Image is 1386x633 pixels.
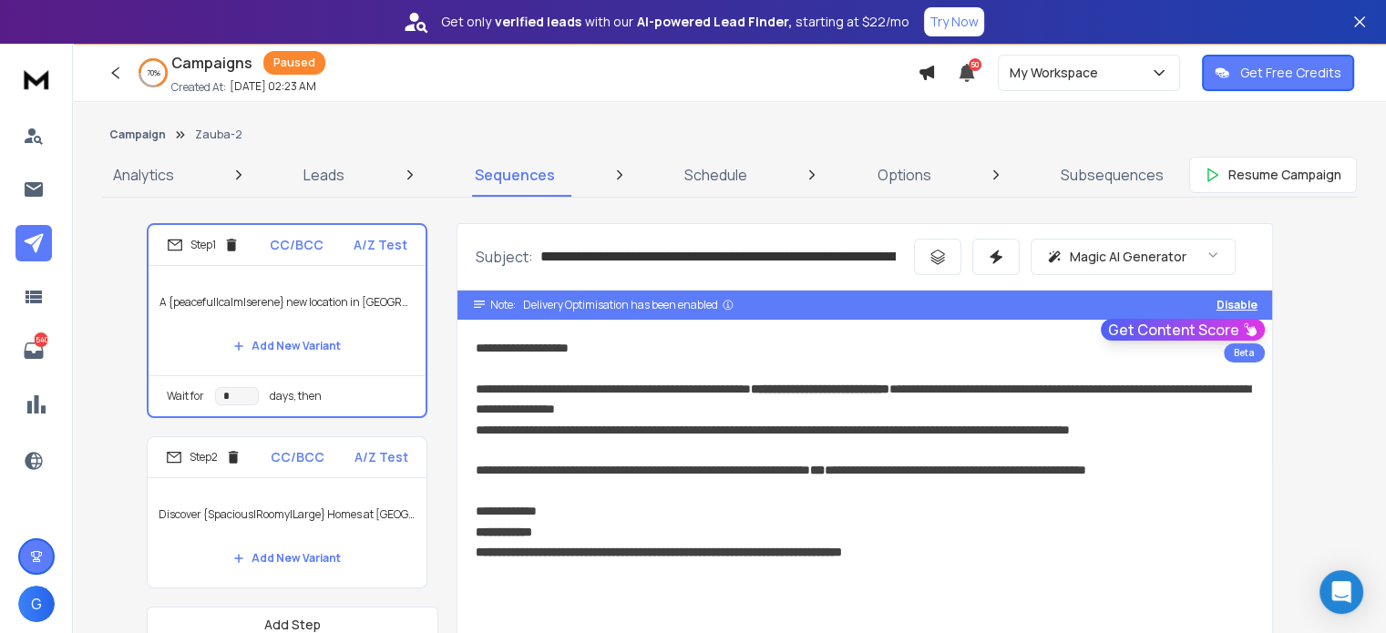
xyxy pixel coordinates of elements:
p: Subject: [476,246,533,268]
button: Get Free Credits [1202,55,1354,91]
a: Sequences [464,153,566,197]
p: Zauba-2 [195,128,242,142]
button: Disable [1217,298,1258,312]
strong: verified leads [495,13,581,31]
a: Leads [293,153,355,197]
div: Delivery Optimisation has been enabled [523,298,734,312]
div: Beta [1224,343,1265,362]
div: Paused [263,51,325,75]
p: [DATE] 02:23 AM [230,79,316,94]
div: Step 1 [167,237,240,253]
button: Add New Variant [219,540,355,577]
p: Sequences [475,164,555,186]
strong: AI-powered Lead Finder, [637,13,792,31]
p: Try Now [929,13,979,31]
img: logo [18,62,55,96]
p: Schedule [684,164,747,186]
p: My Workspace [1010,64,1105,82]
a: Analytics [102,153,185,197]
p: Get Free Credits [1240,64,1341,82]
p: Options [878,164,931,186]
p: Subsequences [1061,164,1164,186]
button: G [18,586,55,622]
p: days, then [270,389,322,403]
p: Created At: [171,80,226,95]
a: Schedule [673,153,758,197]
p: Discover {Spacious|Roomy|Large} Homes at [GEOGRAPHIC_DATA], Hinjewadi {{firstName}} Ji [159,489,416,540]
button: Magic AI Generator [1031,239,1236,275]
p: Leads [303,164,344,186]
button: Add New Variant [219,328,355,364]
p: A {peaceful|calm|serene} new location in [GEOGRAPHIC_DATA], {{firstName}} ji [159,277,415,328]
button: Resume Campaign [1189,157,1357,193]
div: Step 2 [166,449,241,465]
p: A/Z Test [354,236,407,254]
a: Options [867,153,942,197]
button: Get Content Score [1101,319,1265,341]
button: Try Now [924,7,984,36]
li: Step1CC/BCCA/Z TestA {peaceful|calm|serene} new location in [GEOGRAPHIC_DATA], {{firstName}} jiAd... [147,223,427,418]
p: A/Z Test [354,448,408,466]
button: Campaign [109,128,166,142]
p: 70 % [147,67,160,78]
p: CC/BCC [271,448,324,466]
p: Get only with our starting at $22/mo [441,13,909,31]
p: Magic AI Generator [1070,248,1186,266]
span: Note: [490,298,516,312]
a: 1540 [15,332,52,369]
div: Open Intercom Messenger [1319,570,1363,614]
p: 1540 [34,332,48,347]
span: 50 [969,58,981,71]
h1: Campaigns [171,52,252,74]
p: Wait for [167,389,204,403]
li: Step2CC/BCCA/Z TestDiscover {Spacious|Roomy|Large} Homes at [GEOGRAPHIC_DATA], Hinjewadi {{firstN... [147,436,427,588]
a: Subsequences [1050,153,1175,197]
p: Analytics [113,164,174,186]
p: CC/BCC [270,236,323,254]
